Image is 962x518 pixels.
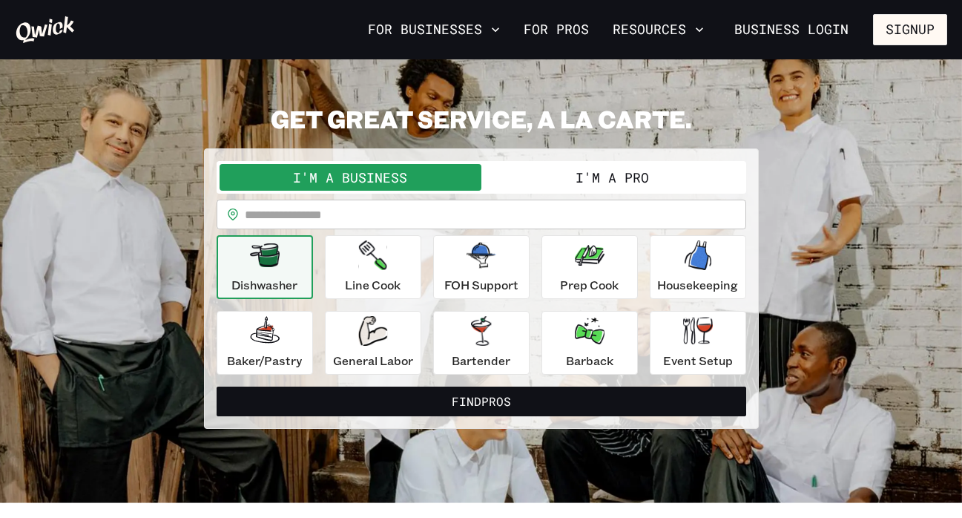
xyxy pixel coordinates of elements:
p: Housekeeping [657,276,738,294]
button: FindPros [217,387,746,416]
p: Dishwasher [231,276,297,294]
button: Resources [607,17,710,42]
p: Prep Cook [560,276,619,294]
button: FOH Support [433,235,530,299]
button: I'm a Business [220,164,481,191]
a: For Pros [518,17,595,42]
p: Baker/Pastry [227,352,302,370]
p: Barback [566,352,613,370]
button: Signup [873,14,947,45]
button: Housekeeping [650,235,746,299]
p: Line Cook [345,276,401,294]
a: Business Login [722,14,861,45]
button: Dishwasher [217,235,313,299]
p: General Labor [333,352,413,370]
button: Bartender [433,311,530,375]
button: Event Setup [650,311,746,375]
button: Baker/Pastry [217,311,313,375]
button: For Businesses [362,17,506,42]
p: Event Setup [663,352,733,370]
button: Line Cook [325,235,421,299]
button: I'm a Pro [481,164,743,191]
button: General Labor [325,311,421,375]
button: Barback [541,311,638,375]
p: Bartender [452,352,510,370]
p: FOH Support [444,276,518,294]
h2: GET GREAT SERVICE, A LA CARTE. [204,104,759,134]
button: Prep Cook [541,235,638,299]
